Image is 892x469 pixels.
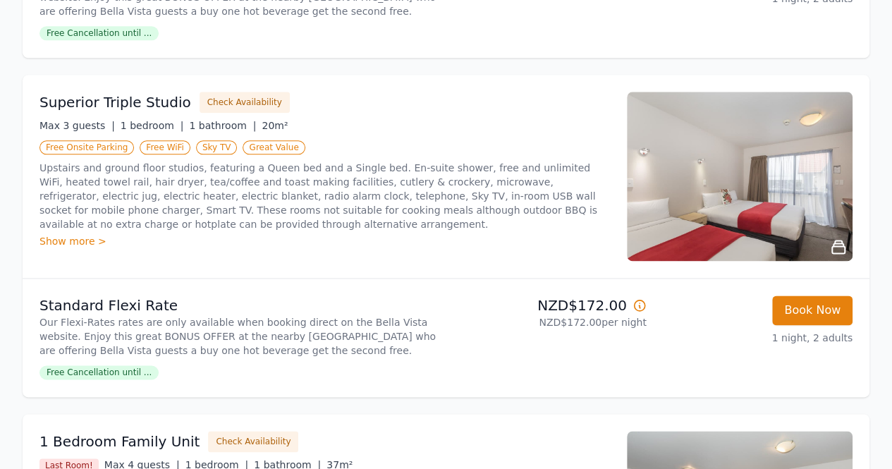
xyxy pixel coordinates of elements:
p: Upstairs and ground floor studios, featuring a Queen bed and a Single bed. En-suite shower, free ... [39,161,610,231]
span: 20m² [262,120,288,131]
span: Great Value [243,140,305,154]
p: Our Flexi-Rates rates are only available when booking direct on the Bella Vista website. Enjoy th... [39,315,441,358]
span: Free Cancellation until ... [39,365,159,379]
h3: 1 Bedroom Family Unit [39,432,200,451]
div: Show more > [39,234,610,248]
h3: Superior Triple Studio [39,92,191,112]
span: Free Onsite Parking [39,140,134,154]
p: NZD$172.00 per night [452,315,647,329]
span: Max 3 guests | [39,120,115,131]
button: Check Availability [200,92,290,113]
button: Book Now [772,296,853,325]
p: 1 night, 2 adults [658,331,853,345]
p: NZD$172.00 [452,296,647,315]
button: Check Availability [208,431,298,452]
span: 1 bedroom | [121,120,184,131]
span: 1 bathroom | [189,120,256,131]
span: Sky TV [196,140,238,154]
p: Standard Flexi Rate [39,296,441,315]
span: Free Cancellation until ... [39,26,159,40]
span: Free WiFi [140,140,190,154]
